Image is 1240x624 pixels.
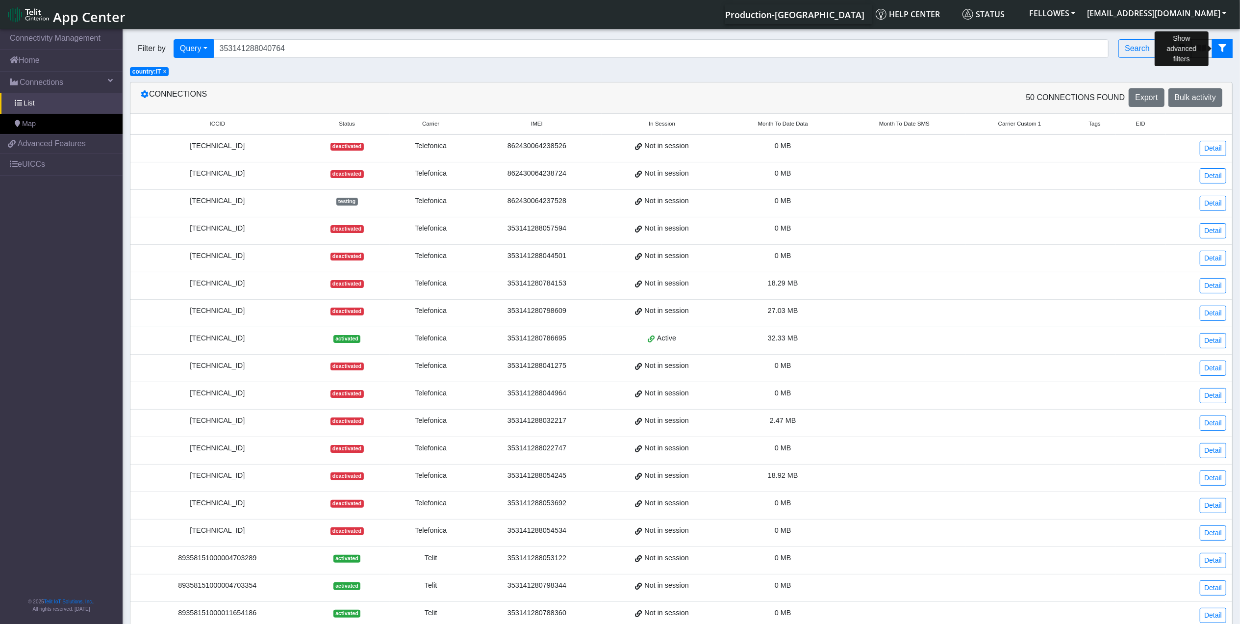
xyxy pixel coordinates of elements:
span: Not in session [644,416,688,426]
a: Detail [1200,525,1226,541]
div: [TECHNICAL_ID] [136,388,299,399]
div: Telefonica [396,306,466,316]
span: deactivated [330,253,364,260]
button: Query [174,39,214,58]
div: [TECHNICAL_ID] [136,333,299,344]
span: 0 MB [775,581,791,589]
span: activated [333,582,360,590]
a: Detail [1200,416,1226,431]
span: deactivated [330,390,364,398]
span: IMEI [531,120,543,128]
span: deactivated [330,472,364,480]
a: Detail [1200,361,1226,376]
div: Telefonica [396,141,466,152]
a: Detail [1200,306,1226,321]
div: Connections [133,88,682,107]
span: deactivated [330,445,364,453]
span: 27.03 MB [768,307,798,314]
div: [TECHNICAL_ID] [136,251,299,261]
div: Telefonica [396,278,466,289]
div: 353141280786695 [478,333,596,344]
span: 18.29 MB [768,279,798,287]
div: 353141288054534 [478,525,596,536]
span: 50 Connections found [1026,92,1125,104]
div: Telefonica [396,223,466,234]
span: Not in session [644,251,688,261]
span: deactivated [330,363,364,370]
div: Telefonica [396,470,466,481]
div: Telefonica [396,168,466,179]
span: 0 MB [775,362,791,369]
span: In Session [649,120,675,128]
span: Filter by [130,43,174,54]
a: Your current platform instance [725,4,864,24]
span: Advanced Features [18,138,86,150]
span: 0 MB [775,526,791,534]
button: Close [163,69,166,75]
div: Telit [396,553,466,564]
a: Detail [1200,196,1226,211]
span: ICCID [210,120,225,128]
a: App Center [8,4,124,25]
span: testing [336,198,358,206]
a: Detail [1200,251,1226,266]
img: status.svg [962,9,973,20]
a: Detail [1200,333,1226,348]
span: 0 MB [775,609,791,617]
span: activated [333,610,360,618]
span: Not in session [644,141,688,152]
span: Not in session [644,498,688,509]
span: 0 MB [775,499,791,507]
div: Telefonica [396,251,466,261]
span: Carrier [422,120,439,128]
a: Detail [1200,388,1226,403]
a: Detail [1200,278,1226,293]
span: Not in session [644,553,688,564]
div: 353141288053122 [478,553,596,564]
div: 353141288041275 [478,361,596,371]
span: 2.47 MB [770,416,796,424]
span: App Center [53,8,126,26]
span: Not in session [644,306,688,316]
div: 353141280784153 [478,278,596,289]
div: Telefonica [396,498,466,509]
span: 0 MB [775,224,791,232]
span: Export [1135,93,1158,102]
span: activated [333,335,360,343]
div: [TECHNICAL_ID] [136,306,299,316]
div: 353141288057594 [478,223,596,234]
div: [TECHNICAL_ID] [136,361,299,371]
div: 353141288032217 [478,416,596,426]
div: 862430064238724 [478,168,596,179]
span: deactivated [330,143,364,151]
span: deactivated [330,500,364,508]
a: Telit IoT Solutions, Inc. [44,599,93,604]
div: [TECHNICAL_ID] [136,168,299,179]
div: [TECHNICAL_ID] [136,443,299,454]
span: Not in session [644,388,688,399]
div: [TECHNICAL_ID] [136,223,299,234]
div: 862430064237528 [478,196,596,207]
a: Detail [1200,608,1226,623]
span: deactivated [330,527,364,535]
span: Not in session [644,443,688,454]
span: 32.33 MB [768,334,798,342]
span: Carrier Custom 1 [998,120,1041,128]
div: 353141280798344 [478,580,596,591]
div: [TECHNICAL_ID] [136,196,299,207]
span: Tags [1089,120,1101,128]
div: 353141288022747 [478,443,596,454]
a: Detail [1200,223,1226,238]
button: FELLOWES [1023,4,1081,22]
span: Month To Date Data [758,120,808,128]
div: [TECHNICAL_ID] [136,141,299,152]
div: [TECHNICAL_ID] [136,278,299,289]
span: Not in session [644,168,688,179]
span: deactivated [330,225,364,233]
div: 353141288044964 [478,388,596,399]
span: deactivated [330,417,364,425]
div: Telefonica [396,196,466,207]
div: Telefonica [396,388,466,399]
a: Help center [872,4,959,24]
span: × [163,68,166,75]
